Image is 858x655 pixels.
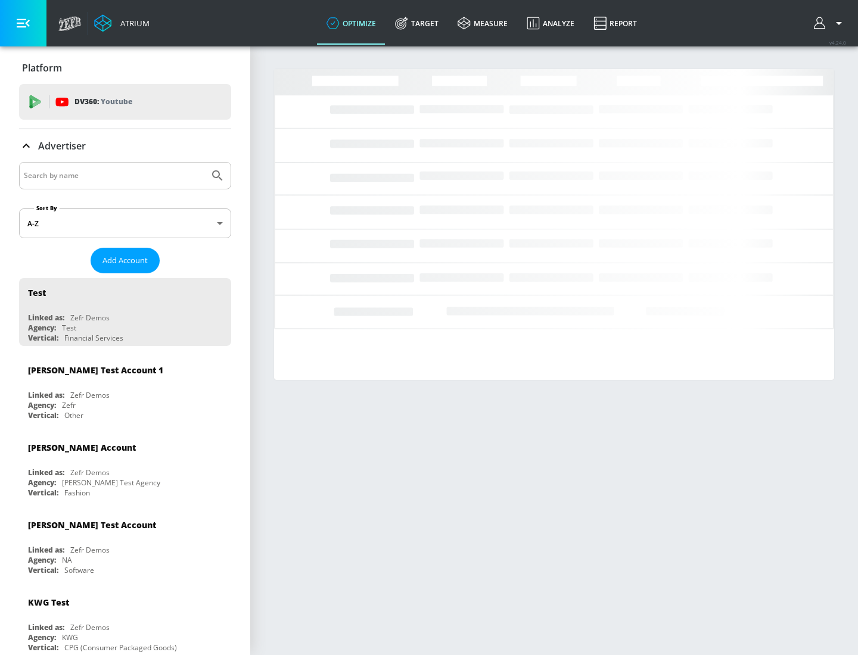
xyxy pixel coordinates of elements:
[317,2,386,45] a: optimize
[38,139,86,152] p: Advertiser
[28,642,58,653] div: Vertical:
[28,488,58,498] div: Vertical:
[64,565,94,575] div: Software
[28,323,56,333] div: Agency:
[28,622,64,632] div: Linked as:
[19,433,231,501] div: [PERSON_NAME] AccountLinked as:Zefr DemosAgency:[PERSON_NAME] Test AgencyVertical:Fashion
[448,2,517,45] a: measure
[584,2,646,45] a: Report
[517,2,584,45] a: Analyze
[19,510,231,578] div: [PERSON_NAME] Test AccountLinked as:Zefr DemosAgency:NAVertical:Software
[28,632,56,642] div: Agency:
[102,254,148,267] span: Add Account
[70,390,110,400] div: Zefr Demos
[28,287,46,298] div: Test
[62,632,78,642] div: KWG
[64,642,177,653] div: CPG (Consumer Packaged Goods)
[28,597,69,608] div: KWG Test
[64,333,123,343] div: Financial Services
[74,95,132,108] p: DV360:
[116,18,150,29] div: Atrium
[19,278,231,346] div: TestLinked as:Zefr DemosAgency:TestVertical:Financial Services
[28,364,163,376] div: [PERSON_NAME] Test Account 1
[19,129,231,163] div: Advertiser
[64,488,90,498] div: Fashion
[64,410,83,420] div: Other
[28,333,58,343] div: Vertical:
[62,400,76,410] div: Zefr
[70,545,110,555] div: Zefr Demos
[28,545,64,555] div: Linked as:
[62,323,76,333] div: Test
[28,410,58,420] div: Vertical:
[28,400,56,410] div: Agency:
[62,555,72,565] div: NA
[386,2,448,45] a: Target
[19,84,231,120] div: DV360: Youtube
[28,555,56,565] div: Agency:
[28,467,64,478] div: Linked as:
[70,622,110,632] div: Zefr Demos
[70,467,110,478] div: Zefr Demos
[70,313,110,323] div: Zefr Demos
[19,355,231,423] div: [PERSON_NAME] Test Account 1Linked as:Zefr DemosAgency:ZefrVertical:Other
[28,519,156,531] div: [PERSON_NAME] Test Account
[19,51,231,85] div: Platform
[829,39,846,46] span: v 4.24.0
[24,168,204,183] input: Search by name
[22,61,62,74] p: Platform
[94,14,150,32] a: Atrium
[28,478,56,488] div: Agency:
[34,204,60,212] label: Sort By
[62,478,160,488] div: [PERSON_NAME] Test Agency
[101,95,132,108] p: Youtube
[28,390,64,400] div: Linked as:
[28,565,58,575] div: Vertical:
[28,442,136,453] div: [PERSON_NAME] Account
[91,248,160,273] button: Add Account
[28,313,64,323] div: Linked as:
[19,208,231,238] div: A-Z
